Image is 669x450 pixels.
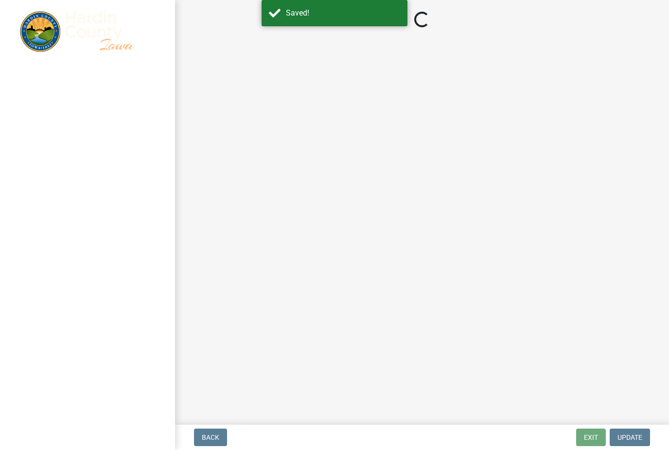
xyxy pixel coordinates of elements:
button: Exit [576,429,606,446]
span: Back [202,433,219,441]
div: Saved! [286,7,400,19]
button: Back [194,429,227,446]
button: Update [610,429,650,446]
span: Update [617,433,642,441]
img: Hardin County, Iowa [19,10,159,52]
